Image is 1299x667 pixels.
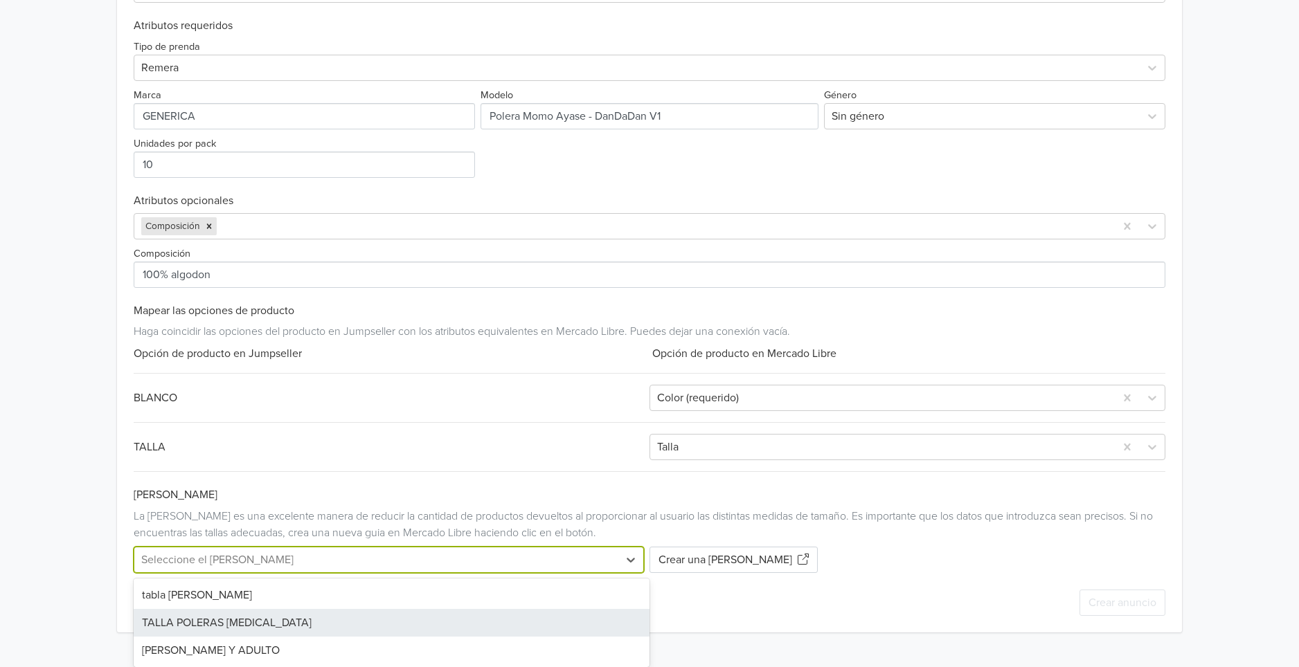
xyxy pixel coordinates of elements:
div: La [PERSON_NAME] es una excelente manera de reducir la cantidad de productos devueltos al proporc... [134,508,1165,541]
div: Opción de producto en Jumpseller [134,345,649,362]
h6: [PERSON_NAME] [134,488,1165,502]
div: TALLA [134,439,649,455]
div: Composición [141,217,201,235]
div: [PERSON_NAME] Y ADULTO [134,637,649,664]
a: Crear una [PERSON_NAME] [649,551,818,565]
div: BLANCO [134,390,649,406]
div: Opción de producto en Mercado Libre [649,345,1165,362]
h6: Atributos requeridos [134,19,1165,33]
h6: Atributos opcionales [134,194,1165,208]
label: Tipo de prenda [134,39,200,55]
button: Crear una [PERSON_NAME] [649,547,818,573]
button: Crear anuncio [1079,590,1165,616]
label: Género [824,88,857,103]
label: Unidades por pack [134,136,216,152]
label: Modelo [481,88,513,103]
h6: Mapear las opciones de producto [134,304,1165,318]
label: Composición [134,246,190,262]
div: tabla [PERSON_NAME] [134,581,649,609]
div: Haga coincidir las opciones del producto en Jumpseller con los atributos equivalentes en Mercado ... [134,318,1165,340]
div: TALLA POLERAS [MEDICAL_DATA] [134,609,649,637]
label: Marca [134,88,161,103]
div: Remove Composición [201,217,217,235]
